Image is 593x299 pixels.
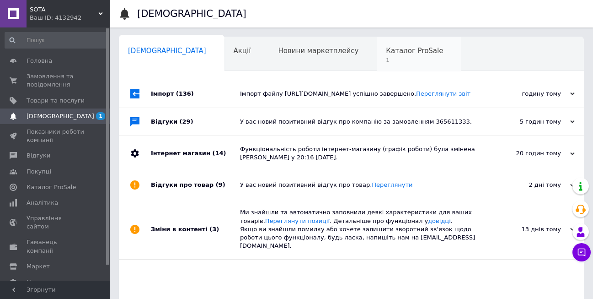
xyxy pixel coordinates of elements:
[416,90,470,97] a: Переглянути звіт
[5,32,108,49] input: Пошук
[151,199,240,259] div: Зміни в контенті
[234,47,251,55] span: Акції
[240,208,483,250] div: Ми знайшли та автоматично заповнили деякі характеристики для ваших товарів. . Детальніше про функ...
[151,136,240,171] div: Інтернет магазин
[27,72,85,89] span: Замовлення та повідомлення
[240,145,483,162] div: Функціональність роботи інтернет-магазину (графік роботи) була змінена [PERSON_NAME] у 20:16 [DATE].
[176,90,194,97] span: (136)
[240,181,483,189] div: У вас новий позитивний відгук про товар.
[151,171,240,199] div: Відгуки про товар
[27,168,51,176] span: Покупці
[572,243,591,261] button: Чат з покупцем
[27,199,58,207] span: Аналітика
[372,181,412,188] a: Переглянути
[265,217,330,224] a: Переглянути позиції
[278,47,358,55] span: Новини маркетплейсу
[27,152,50,160] span: Відгуки
[30,5,98,14] span: SOTA
[151,80,240,108] div: Імпорт
[483,225,575,234] div: 13 днів тому
[428,217,451,224] a: довідці
[483,181,575,189] div: 2 дні тому
[96,112,105,120] span: 1
[180,118,193,125] span: (29)
[27,214,85,231] span: Управління сайтом
[386,47,443,55] span: Каталог ProSale
[137,8,246,19] h1: [DEMOGRAPHIC_DATA]
[212,150,226,157] span: (14)
[240,90,483,98] div: Імпорт файлу [URL][DOMAIN_NAME] успішно завершено.
[483,118,575,126] div: 5 годин тому
[128,47,206,55] span: [DEMOGRAPHIC_DATA]
[483,149,575,158] div: 20 годин тому
[27,278,73,286] span: Налаштування
[27,97,85,105] span: Товари та послуги
[216,181,225,188] span: (9)
[240,118,483,126] div: У вас новий позитивний відгук про компанію за замовленням 365611333.
[27,262,50,271] span: Маркет
[209,226,219,233] span: (3)
[27,128,85,144] span: Показники роботи компанії
[27,57,52,65] span: Головна
[27,238,85,255] span: Гаманець компанії
[151,108,240,136] div: Відгуки
[483,90,575,98] div: годину тому
[27,112,94,120] span: [DEMOGRAPHIC_DATA]
[386,57,443,64] span: 1
[27,183,76,191] span: Каталог ProSale
[30,14,110,22] div: Ваш ID: 4132942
